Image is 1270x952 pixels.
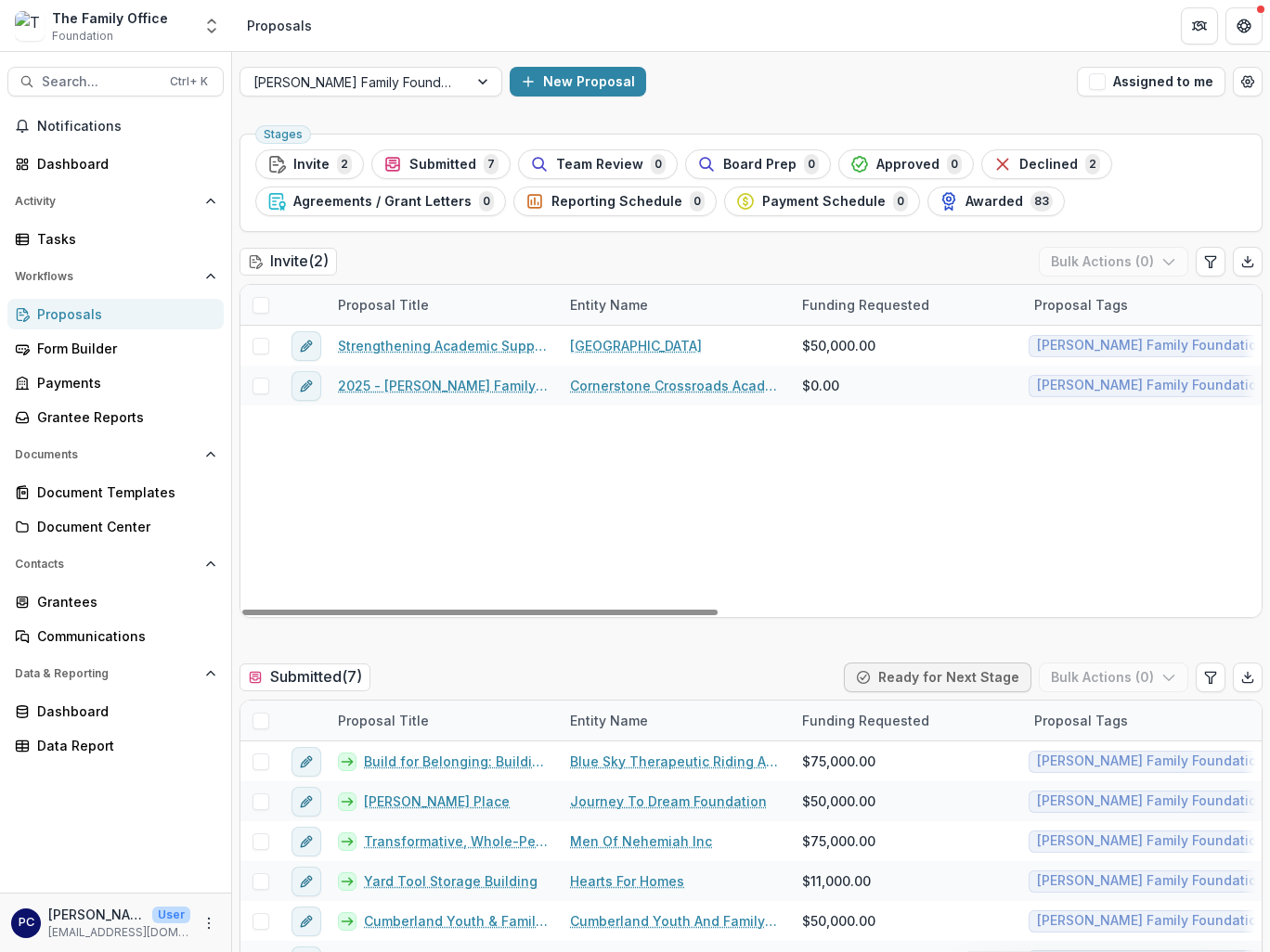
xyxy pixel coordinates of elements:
div: Form Builder [37,339,209,358]
a: [PERSON_NAME] Place [364,791,510,811]
div: Proposal Title [327,295,440,315]
button: Approved0 [838,149,974,179]
div: Tasks [37,229,209,249]
div: Proposal Tags [1023,285,1255,325]
p: [EMAIL_ADDRESS][DOMAIN_NAME] [48,924,190,941]
a: Document Templates [7,477,224,508]
span: 7 [484,154,499,174]
button: Declined2 [981,149,1112,179]
div: Grantee Reports [37,407,209,427]
button: Reporting Schedule0 [513,187,717,216]
div: Proposal Title [327,285,559,325]
span: $0.00 [802,376,839,395]
span: Documents [15,448,198,461]
button: Open Contacts [7,549,224,579]
div: Payments [37,373,209,392]
span: Declined [1019,157,1078,173]
span: 83 [1030,191,1053,212]
span: $11,000.00 [802,871,871,891]
div: Grantees [37,592,209,611]
button: Search... [7,67,224,96]
div: Proposal Title [327,711,440,730]
span: Search... [42,74,159,90]
h2: Submitted ( 7 ) [240,663,370,690]
button: Open Data & Reporting [7,659,224,688]
nav: breadcrumb [240,12,319,39]
div: Entity Name [559,701,791,740]
a: Communications [7,621,224,651]
button: edit [292,371,321,401]
span: 0 [804,154,819,174]
a: Strengthening Academic Support and Enrichment for [MEDICAL_DATA] Students in [GEOGRAPHIC_DATA] [338,336,548,355]
span: $75,000.00 [802,831,875,851]
a: Transformative, Whole-Person Addiction Treatment and Family Restoration [364,831,548,851]
button: Invite2 [255,149,364,179]
div: Entity Name [559,285,791,325]
span: Agreements / Grant Letters [293,194,472,210]
span: $50,000.00 [802,911,875,931]
span: Invite [293,157,330,173]
button: More [198,912,220,934]
div: Entity Name [559,295,659,315]
a: Build for Belonging: Building expansion for PURPOSE Program [364,752,548,771]
img: The Family Office [15,11,45,41]
a: Yard Tool Storage Building [364,871,538,891]
button: edit [292,867,321,896]
div: Proposals [247,16,312,35]
button: Edit table settings [1196,247,1225,277]
button: Export table data [1233,247,1263,277]
button: Notifications [7,111,224,141]
div: Pam Carris [19,917,34,929]
button: Open entity switcher [199,7,225,45]
div: Dashboard [37,154,209,174]
a: Tasks [7,224,224,254]
div: The Family Office [52,8,168,28]
button: Bulk Actions (0) [1039,247,1188,277]
span: Payment Schedule [762,194,886,210]
span: Awarded [965,194,1023,210]
p: User [152,907,190,923]
button: Ready for Next Stage [844,663,1031,692]
button: Open Activity [7,187,224,216]
div: Funding Requested [791,701,1023,740]
button: Board Prep0 [685,149,831,179]
a: Grantees [7,586,224,617]
div: Funding Requested [791,285,1023,325]
span: $75,000.00 [802,752,875,771]
button: Team Review0 [518,149,678,179]
a: 2025 - [PERSON_NAME] Family Foundation [US_STATE] Online Grant Application [338,376,548,395]
div: Proposals [37,304,209,324]
a: Payments [7,367,224,398]
button: edit [292,331,321,361]
button: Payment Schedule0 [724,187,920,216]
h2: Invite ( 2 ) [240,248,337,275]
div: Proposal Tags [1023,711,1139,730]
button: Bulk Actions (0) [1039,663,1188,692]
button: Agreements / Grant Letters0 [255,187,506,216]
div: Funding Requested [791,711,940,730]
span: Reporting Schedule [551,194,682,210]
a: Cumberland Youth And Family Services [570,911,780,931]
div: Document Center [37,517,209,536]
span: 2 [337,154,352,174]
a: Document Center [7,511,224,542]
span: $50,000.00 [802,336,875,355]
span: Activity [15,195,198,208]
a: Dashboard [7,696,224,727]
div: Communications [37,626,209,646]
span: 0 [893,191,908,212]
button: edit [292,827,321,856]
span: Board Prep [723,157,797,173]
div: Entity Name [559,711,659,730]
a: Journey To Dream Foundation [570,791,767,811]
span: Stages [264,128,303,141]
a: Proposals [7,299,224,329]
button: Get Help [1225,7,1263,45]
span: 0 [947,154,962,174]
button: Open table manager [1233,67,1263,96]
button: Submitted7 [371,149,511,179]
a: Men Of Nehemiah Inc [570,831,712,851]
